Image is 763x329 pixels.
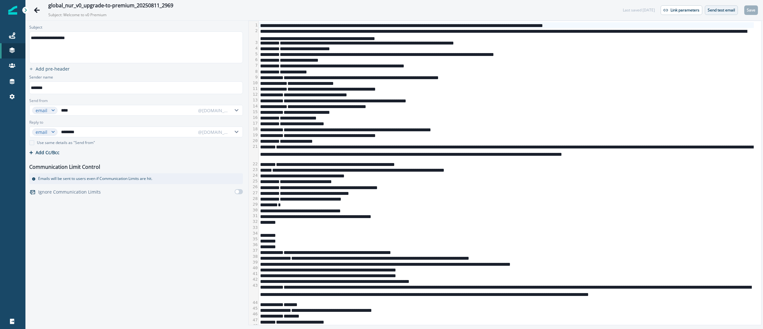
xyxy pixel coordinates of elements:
[249,202,258,207] div: 29
[249,74,258,80] div: 9
[249,323,258,329] div: 48
[31,4,43,17] button: Go back
[48,10,112,18] p: Subject: Welcome to v0 Premium
[249,236,258,242] div: 35
[249,230,258,236] div: 34
[249,190,258,196] div: 27
[27,66,72,72] button: add preheader
[249,207,258,213] div: 30
[38,176,152,182] p: Emails will be sent to users even if Communication Limits are hit.
[29,74,53,81] p: Sender name
[29,149,59,155] button: Add Cc/Bcc
[661,5,702,15] button: Link parameters
[249,265,258,271] div: 40
[249,92,258,97] div: 12
[249,86,258,92] div: 11
[36,107,48,114] div: email
[670,8,699,12] p: Link parameters
[249,51,258,57] div: 5
[249,161,258,167] div: 22
[249,97,258,103] div: 13
[623,7,655,13] div: Last saved [DATE]
[249,69,258,74] div: 8
[36,66,70,72] p: Add pre-header
[8,6,17,15] img: Inflection
[249,248,258,253] div: 37
[249,300,258,305] div: 44
[249,184,258,190] div: 26
[249,225,258,230] div: 33
[249,196,258,202] div: 28
[249,283,258,300] div: 43
[48,3,173,10] div: global_nur_v0_upgrade-to-premium_20250811_2969
[744,5,758,15] button: Save
[249,254,258,259] div: 38
[249,311,258,317] div: 46
[249,178,258,184] div: 25
[38,188,101,195] p: Ignore Communication Limits
[249,80,258,86] div: 10
[249,144,258,161] div: 21
[249,103,258,109] div: 14
[249,138,258,144] div: 20
[29,163,100,171] p: Communication Limit Control
[249,120,258,126] div: 17
[198,107,229,114] div: @[DOMAIN_NAME]
[249,63,258,68] div: 7
[29,120,43,125] label: Reply to
[29,24,42,31] p: Subject
[249,28,258,39] div: 2
[249,167,258,173] div: 23
[249,40,258,45] div: 3
[708,8,735,12] p: Send test email
[249,259,258,265] div: 39
[249,45,258,51] div: 4
[249,109,258,115] div: 15
[249,271,258,277] div: 41
[29,98,48,104] label: Send from
[249,305,258,311] div: 45
[249,213,258,219] div: 31
[249,132,258,138] div: 19
[249,22,258,28] div: 1
[747,8,755,12] p: Save
[249,57,258,63] div: 6
[249,173,258,178] div: 24
[249,277,258,282] div: 42
[36,129,48,135] div: email
[37,140,95,146] p: Use same details as "Send from"
[198,129,229,135] div: @[DOMAIN_NAME]
[249,115,258,120] div: 16
[249,317,258,323] div: 47
[249,126,258,132] div: 18
[705,5,738,15] button: Send test email
[249,219,258,224] div: 32
[249,242,258,248] div: 36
